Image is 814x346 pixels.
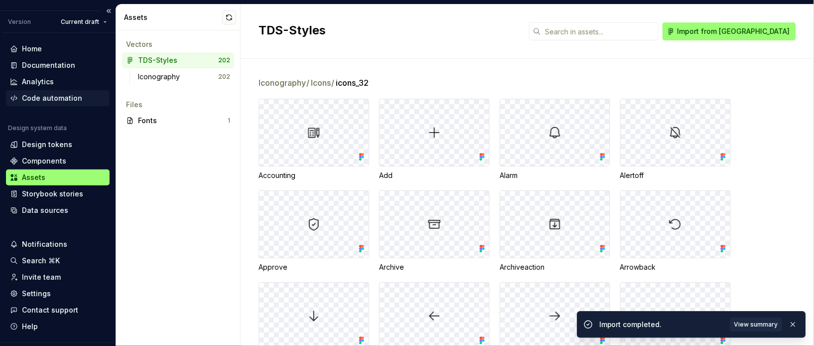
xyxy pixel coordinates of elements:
[218,73,230,81] div: 202
[102,4,116,18] button: Collapse sidebar
[6,74,110,90] a: Analytics
[138,55,177,65] div: TDS-Styles
[734,321,778,329] span: View summary
[259,171,369,180] div: Accounting
[228,117,230,125] div: 1
[6,57,110,73] a: Documentation
[138,116,228,126] div: Fonts
[620,262,731,272] div: Arrowback
[122,113,234,129] a: Fonts1
[22,256,60,266] div: Search ⌘K
[500,262,610,272] div: Archiveaction
[259,22,517,38] h2: TDS-Styles
[22,77,54,87] div: Analytics
[331,78,334,88] span: /
[379,262,490,272] div: Archive
[6,90,110,106] a: Code automation
[6,137,110,153] a: Design tokens
[61,18,99,26] span: Current draft
[218,56,230,64] div: 202
[22,305,78,315] div: Contact support
[22,60,75,70] div: Documentation
[22,93,82,103] div: Code automation
[677,26,790,36] span: Import from [GEOGRAPHIC_DATA]
[8,18,31,26] div: Version
[6,41,110,57] a: Home
[6,170,110,185] a: Assets
[22,140,72,150] div: Design tokens
[138,72,184,82] div: Iconography
[8,124,67,132] div: Design system data
[6,236,110,252] button: Notifications
[259,77,310,89] span: Iconography
[22,156,66,166] div: Components
[6,202,110,218] a: Data sources
[122,52,234,68] a: TDS-Styles202
[22,322,38,332] div: Help
[6,253,110,269] button: Search ⌘K
[22,44,42,54] div: Home
[22,272,61,282] div: Invite team
[620,171,731,180] div: Alertoff
[306,78,309,88] span: /
[134,69,234,85] a: Iconography202
[599,320,724,330] div: Import completed.
[500,171,610,180] div: Alarm
[124,12,222,22] div: Assets
[6,153,110,169] a: Components
[22,289,51,299] div: Settings
[6,319,110,335] button: Help
[22,173,45,182] div: Assets
[22,239,67,249] div: Notifications
[56,15,112,29] button: Current draft
[6,286,110,302] a: Settings
[730,318,783,332] button: View summary
[126,100,230,110] div: Files
[541,22,659,40] input: Search in assets...
[126,39,230,49] div: Vectors
[22,205,68,215] div: Data sources
[379,171,490,180] div: Add
[6,302,110,318] button: Contact support
[663,22,796,40] button: Import from [GEOGRAPHIC_DATA]
[259,262,369,272] div: Approve
[22,189,83,199] div: Storybook stories
[336,77,369,89] span: icons_32
[6,269,110,285] a: Invite team
[311,77,335,89] span: Icons
[6,186,110,202] a: Storybook stories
